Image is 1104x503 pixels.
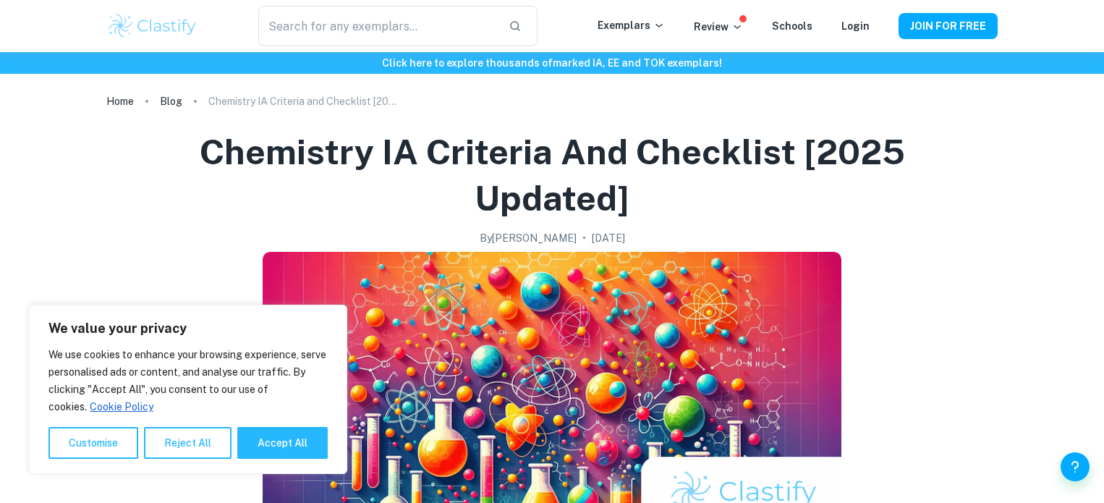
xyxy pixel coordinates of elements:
[841,20,870,32] a: Login
[899,13,998,39] button: JOIN FOR FREE
[1061,452,1090,481] button: Help and Feedback
[772,20,812,32] a: Schools
[29,305,347,474] div: We value your privacy
[582,230,586,246] p: •
[106,12,198,41] img: Clastify logo
[3,55,1101,71] h6: Click here to explore thousands of marked IA, EE and TOK exemplars !
[48,320,328,337] p: We value your privacy
[694,19,743,35] p: Review
[144,427,232,459] button: Reject All
[480,230,577,246] h2: By [PERSON_NAME]
[124,129,980,221] h1: Chemistry IA Criteria and Checklist [2025 updated]
[237,427,328,459] button: Accept All
[89,400,154,413] a: Cookie Policy
[48,427,138,459] button: Customise
[106,91,134,111] a: Home
[208,93,396,109] p: Chemistry IA Criteria and Checklist [2025 updated]
[160,91,182,111] a: Blog
[592,230,625,246] h2: [DATE]
[598,17,665,33] p: Exemplars
[48,346,328,415] p: We use cookies to enhance your browsing experience, serve personalised ads or content, and analys...
[258,6,497,46] input: Search for any exemplars...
